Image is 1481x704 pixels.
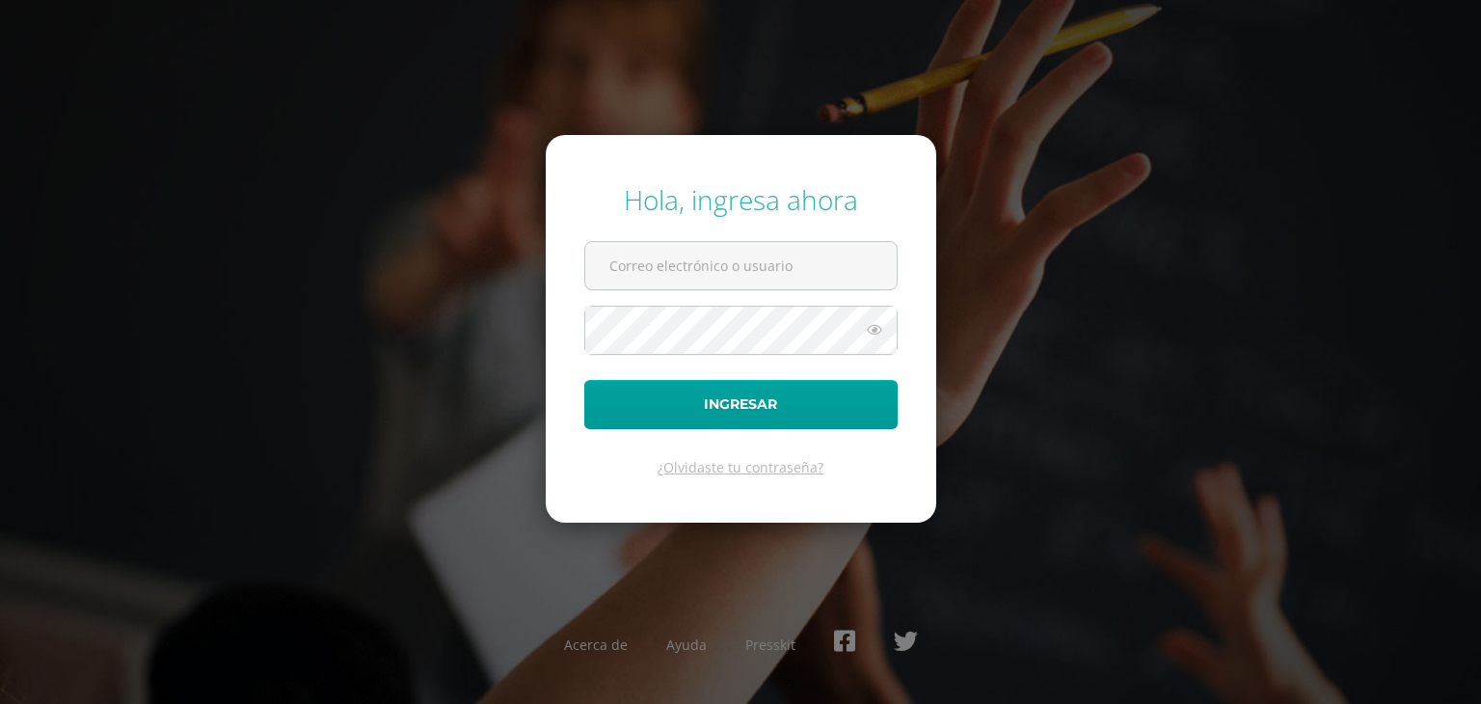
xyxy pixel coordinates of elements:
a: Acerca de [564,636,628,654]
a: Presskit [745,636,795,654]
div: Hola, ingresa ahora [584,181,898,218]
button: Ingresar [584,380,898,429]
a: Ayuda [666,636,707,654]
a: ¿Olvidaste tu contraseña? [658,458,823,476]
input: Correo electrónico o usuario [585,242,897,289]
